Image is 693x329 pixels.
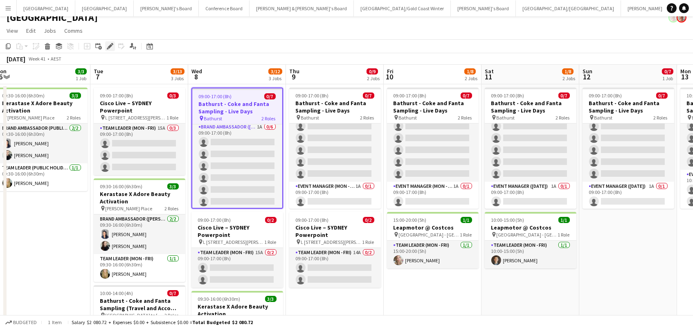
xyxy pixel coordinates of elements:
button: [GEOGRAPHIC_DATA] [17,0,75,16]
a: View [3,25,21,36]
app-user-avatar: Victoria Hunt [677,13,686,23]
span: Bathurst [204,115,223,122]
button: [PERSON_NAME] & [PERSON_NAME]'s Board [250,0,354,16]
button: Conference Board [199,0,250,16]
h3: Leapmotor @ Costcos [485,224,576,231]
div: Salary $2 080.72 + Expenses $0.00 + Subsistence $0.00 = [72,319,253,325]
span: 0/7 [656,92,668,99]
button: [PERSON_NAME]'s Board [451,0,516,16]
span: 09:00-17:00 (8h) [491,92,524,99]
span: 8 [190,72,202,81]
span: 1 Role [167,115,179,121]
app-card-role: Brand Ambassador ([PERSON_NAME])2A0/609:00-17:00 (8h) [289,95,381,182]
app-job-card: 09:30-16:00 (6h30m)3/3Kerastase X Adore Beauty Activation [PERSON_NAME] Place2 RolesBrand Ambassa... [94,178,185,282]
div: 2 Jobs [367,75,380,81]
span: 3/12 [268,68,282,74]
app-card-role: Team Leader (Mon - Fri)15A0/309:00-17:00 (8h) [94,124,185,175]
span: 09:00-17:00 (8h) [199,93,232,99]
div: 09:00-17:00 (8h)0/7Bathurst - Coke and Fanta Sampling - Live Days Bathurst2 RolesBrand Ambassador... [387,88,479,209]
span: 0/7 [264,93,276,99]
h3: Cisco Live – SYDNEY Powerpoint [289,224,381,239]
span: 0/3 [167,92,179,99]
app-card-role: Brand Ambassador ([PERSON_NAME])2/209:30-16:00 (6h30m)[PERSON_NAME][PERSON_NAME] [94,214,185,254]
div: 2 Jobs [562,75,575,81]
span: Week 41 [27,56,47,62]
span: 12 [581,72,592,81]
span: Thu [289,68,299,75]
span: Bathurst [497,115,515,121]
span: 1 Role [362,239,374,245]
span: 2 Roles [165,312,179,318]
span: 13 [679,72,691,81]
div: 15:00-20:00 (5h)1/1Leapmotor @ Costcos [GEOGRAPHIC_DATA] - [GEOGRAPHIC_DATA]1 RoleTeam Leader (Mo... [387,212,479,268]
span: 3/3 [167,183,179,189]
span: 3/13 [171,68,184,74]
span: 3/3 [265,296,277,302]
span: 0/7 [461,92,472,99]
span: 0/9 [367,68,378,74]
app-card-role: Brand Ambassador ([DATE])1A0/609:00-17:00 (8h) [485,95,576,182]
a: Edit [23,25,39,36]
h3: Bathurst - Coke and Fanta Sampling - Live Days [485,99,576,114]
span: 3/3 [75,68,87,74]
h3: Cisco Live – SYDNEY Powerpoint [191,224,283,239]
app-card-role: Event Manager (Mon - Fri)1A0/109:00-17:00 (8h) [387,182,479,210]
span: Wed [191,68,202,75]
app-card-role: Event Manager (Mon - Fri)1A0/109:00-17:00 (8h) [289,182,381,210]
app-card-role: Event Manager ([DATE])1A0/109:00-17:00 (8h) [583,182,674,210]
span: 09:30-16:00 (6h30m) [100,183,143,189]
span: 09:00-17:00 (8h) [589,92,622,99]
span: 0/2 [363,217,374,223]
h3: Kerastase X Adore Beauty Activation [94,190,185,205]
span: [PERSON_NAME] Place [8,115,55,121]
span: 9 [288,72,299,81]
span: 09:30-16:00 (6h30m) [198,296,241,302]
span: L [STREET_ADDRESS][PERSON_NAME] (Veritas Offices) [301,239,362,245]
span: 1/8 [464,68,476,74]
div: 09:00-17:00 (8h)0/7Bathurst - Coke and Fanta Sampling - Live Days Bathurst2 RolesBrand Ambassador... [289,88,381,209]
span: Budgeted [13,320,37,325]
span: 09:00-17:00 (8h) [100,92,133,99]
span: 2 Roles [458,115,472,121]
span: 2 Roles [67,115,81,121]
button: [GEOGRAPHIC_DATA] [75,0,134,16]
span: Fri [387,68,394,75]
h3: Cisco Live – SYDNEY Powerpoint [94,99,185,114]
h3: Bathurst - Coke and Fanta Sampling - Live Days [289,99,381,114]
span: [PERSON_NAME] Place [106,205,153,212]
span: Sat [485,68,494,75]
div: 1 Job [76,75,86,81]
app-job-card: 09:00-17:00 (8h)0/7Bathurst - Coke and Fanta Sampling - Live Days Bathurst2 RolesBrand Ambassador... [583,88,674,209]
a: Jobs [40,25,59,36]
div: 3 Jobs [171,75,184,81]
h3: Bathurst - Coke and Fanta Sampling (Travel and Accom Provided) [94,297,185,312]
span: 2 Roles [654,115,668,121]
span: 09:00-17:00 (8h) [296,92,329,99]
button: [GEOGRAPHIC_DATA]/[GEOGRAPHIC_DATA] [516,0,621,16]
span: Edit [26,27,36,34]
app-job-card: 09:00-17:00 (8h)0/3Cisco Live – SYDNEY Powerpoint L [STREET_ADDRESS][PERSON_NAME] (Veritas Office... [94,88,185,175]
span: Comms [64,27,83,34]
span: L [STREET_ADDRESS][PERSON_NAME] (Veritas Offices) [203,239,265,245]
span: 1/1 [461,217,472,223]
app-card-role: Brand Ambassador ([PERSON_NAME])1A0/609:00-17:00 (8h) [387,95,479,182]
span: 2 Roles [360,115,374,121]
span: L [STREET_ADDRESS][PERSON_NAME] (Veritas Offices) [106,115,167,121]
span: [GEOGRAPHIC_DATA] - [GEOGRAPHIC_DATA] [399,232,460,238]
app-card-role: Team Leader (Mon - Fri)15A0/209:00-17:00 (8h) [191,248,283,288]
span: 2 Roles [262,115,276,122]
span: Bathurst [399,115,417,121]
app-card-role: Event Manager ([DATE])1A0/109:00-17:00 (8h) [485,182,576,210]
button: [GEOGRAPHIC_DATA]/Gold Coast Winter [354,0,451,16]
span: Sun [583,68,592,75]
div: 3 Jobs [269,75,282,81]
span: Bathurst [301,115,319,121]
span: Mon [680,68,691,75]
app-job-card: 09:00-17:00 (8h)0/2Cisco Live – SYDNEY Powerpoint L [STREET_ADDRESS][PERSON_NAME] (Veritas Office... [289,212,381,288]
span: 0/7 [662,68,673,74]
h3: Leapmotor @ Costcos [387,224,479,231]
div: [DATE] [7,55,25,63]
span: 10 [386,72,394,81]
